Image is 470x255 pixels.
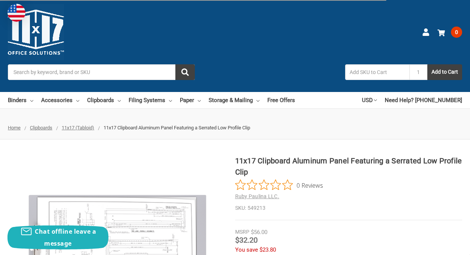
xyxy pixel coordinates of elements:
[437,22,462,42] a: 0
[235,204,463,212] dd: 549213
[62,125,94,130] a: 11x17 (Tabloid)
[345,64,409,80] input: Add SKU to Cart
[362,92,377,108] a: USD
[209,92,259,108] a: Storage & Mailing
[235,246,258,253] span: You save
[104,125,250,130] span: 11x17 Clipboard Aluminum Panel Featuring a Serrated Low Profile Clip
[235,179,323,191] button: Rated 0 out of 5 stars from 0 reviews. Jump to reviews.
[251,229,267,236] span: $56.00
[30,125,52,130] a: Clipboards
[235,193,279,199] a: Ruby Paulina LLC.
[7,225,108,249] button: Chat offline leave a message
[7,4,25,22] img: duty and tax information for United States
[235,236,258,245] span: $32.20
[427,64,462,80] button: Add to Cart
[235,228,249,236] div: MSRP
[235,204,246,212] dt: SKU:
[129,92,172,108] a: Filing Systems
[87,92,121,108] a: Clipboards
[235,155,463,178] h1: 11x17 Clipboard Aluminum Panel Featuring a Serrated Low Profile Clip
[180,92,201,108] a: Paper
[385,92,462,108] a: Need Help? [PHONE_NUMBER]
[8,4,64,60] img: 11x17.com
[35,227,96,248] span: Chat offline leave a message
[41,92,79,108] a: Accessories
[267,92,295,108] a: Free Offers
[297,179,323,191] span: 0 Reviews
[8,64,195,80] input: Search by keyword, brand or SKU
[8,92,33,108] a: Binders
[8,125,21,130] a: Home
[259,246,276,253] span: $23.80
[451,27,462,38] span: 0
